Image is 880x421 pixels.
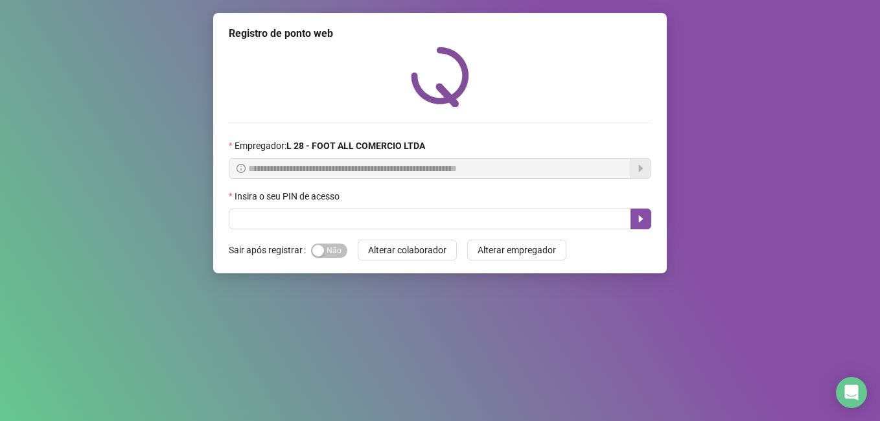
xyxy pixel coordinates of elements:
[411,47,469,107] img: QRPoint
[836,377,867,408] div: Open Intercom Messenger
[229,240,311,260] label: Sair após registrar
[358,240,457,260] button: Alterar colaborador
[368,243,446,257] span: Alterar colaborador
[286,141,425,151] strong: L 28 - FOOT ALL COMERCIO LTDA
[636,214,646,224] span: caret-right
[467,240,566,260] button: Alterar empregador
[235,139,425,153] span: Empregador :
[229,26,651,41] div: Registro de ponto web
[229,189,348,203] label: Insira o seu PIN de acesso
[478,243,556,257] span: Alterar empregador
[237,164,246,173] span: info-circle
